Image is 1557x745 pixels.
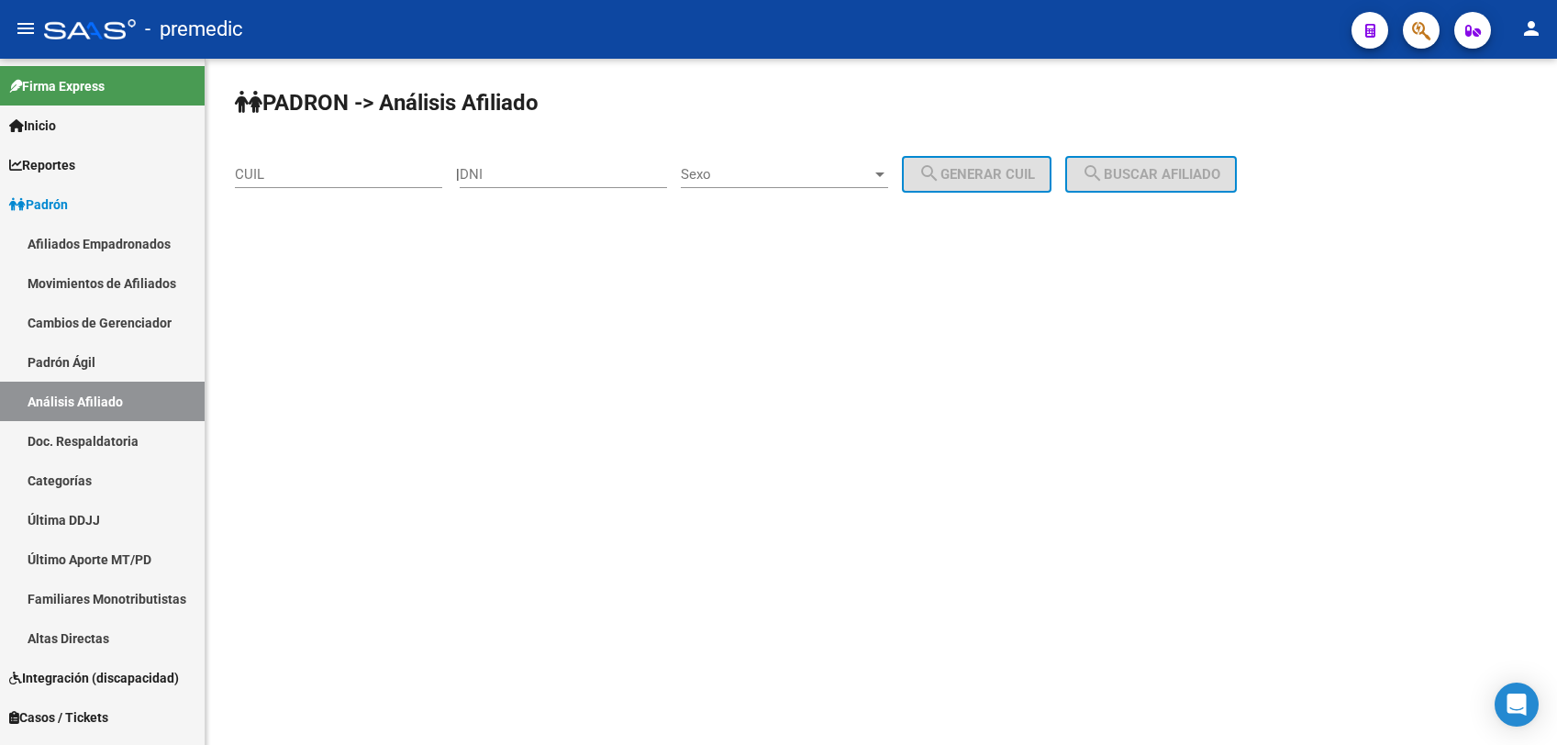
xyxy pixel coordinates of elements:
button: Buscar afiliado [1065,156,1237,193]
div: | [456,166,1065,183]
span: Integración (discapacidad) [9,668,179,688]
strong: PADRON -> Análisis Afiliado [235,90,539,116]
span: Firma Express [9,76,105,96]
span: Casos / Tickets [9,707,108,728]
mat-icon: search [918,162,940,184]
mat-icon: search [1082,162,1104,184]
div: Open Intercom Messenger [1495,683,1539,727]
span: Padrón [9,195,68,215]
button: Generar CUIL [902,156,1051,193]
span: Generar CUIL [918,166,1035,183]
mat-icon: person [1520,17,1542,39]
mat-icon: menu [15,17,37,39]
span: Sexo [681,166,872,183]
span: Reportes [9,155,75,175]
span: Inicio [9,116,56,136]
span: - premedic [145,9,243,50]
span: Buscar afiliado [1082,166,1220,183]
